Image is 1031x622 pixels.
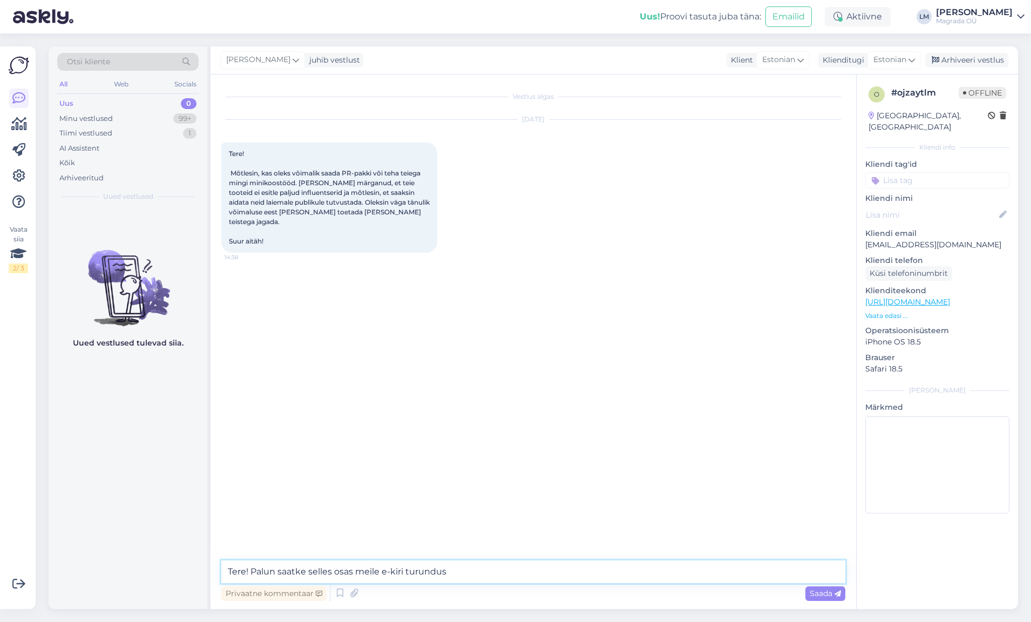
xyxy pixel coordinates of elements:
p: Klienditeekond [865,285,1009,296]
p: Operatsioonisüsteem [865,325,1009,336]
div: [PERSON_NAME] [865,386,1009,395]
div: Proovi tasuta juba täna: [640,10,761,23]
div: [DATE] [221,114,845,124]
div: Kõik [59,158,75,168]
div: Kliendi info [865,143,1009,152]
div: 0 [181,98,196,109]
div: Privaatne kommentaar [221,586,327,601]
div: AI Assistent [59,143,99,154]
div: juhib vestlust [305,55,360,66]
div: 99+ [173,113,196,124]
div: LM [917,9,932,24]
div: # ojzaytlm [891,86,959,99]
button: Emailid [765,6,812,27]
p: Kliendi nimi [865,193,1009,204]
div: Arhiveeri vestlus [925,53,1008,67]
div: Aktiivne [825,7,891,26]
div: 1 [183,128,196,139]
input: Lisa nimi [866,209,997,221]
p: Uued vestlused tulevad siia. [73,337,184,349]
img: No chats [49,231,207,328]
p: Safari 18.5 [865,363,1009,375]
p: Kliendi tag'id [865,159,1009,170]
span: Uued vestlused [103,192,153,201]
div: Vestlus algas [221,92,845,102]
span: Otsi kliente [67,56,110,67]
span: Saada [810,589,841,598]
span: o [874,90,879,98]
p: iPhone OS 18.5 [865,336,1009,348]
span: [PERSON_NAME] [226,54,290,66]
a: [PERSON_NAME]Magrada OÜ [936,8,1025,25]
div: Arhiveeritud [59,173,104,184]
p: Vaata edasi ... [865,311,1009,321]
p: Kliendi telefon [865,255,1009,266]
div: Klient [727,55,753,66]
div: Klienditugi [818,55,864,66]
div: All [57,77,70,91]
div: [PERSON_NAME] [936,8,1013,17]
div: Uus [59,98,73,109]
div: Magrada OÜ [936,17,1013,25]
div: Küsi telefoninumbrit [865,266,952,281]
b: Uus! [640,11,660,22]
p: Kliendi email [865,228,1009,239]
div: 2 / 3 [9,263,28,273]
img: Askly Logo [9,55,29,76]
div: Minu vestlused [59,113,113,124]
span: 14:38 [225,253,265,261]
span: Estonian [873,54,906,66]
div: Vaata siia [9,225,28,273]
a: [URL][DOMAIN_NAME] [865,297,950,307]
span: Offline [959,87,1006,99]
div: Socials [172,77,199,91]
div: [GEOGRAPHIC_DATA], [GEOGRAPHIC_DATA] [869,110,988,133]
input: Lisa tag [865,172,1009,188]
div: Tiimi vestlused [59,128,112,139]
div: Web [112,77,131,91]
span: Estonian [762,54,795,66]
p: Märkmed [865,402,1009,413]
textarea: Tere! Palun saatke selles osas meile e-kiri turundus [221,560,845,583]
p: [EMAIL_ADDRESS][DOMAIN_NAME] [865,239,1009,251]
p: Brauser [865,352,1009,363]
span: Tere! Mõtlesin, kas oleks võimalik saada PR-pakki või teha teiega mingi minikoostööd. [PERSON_NAM... [229,150,431,245]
